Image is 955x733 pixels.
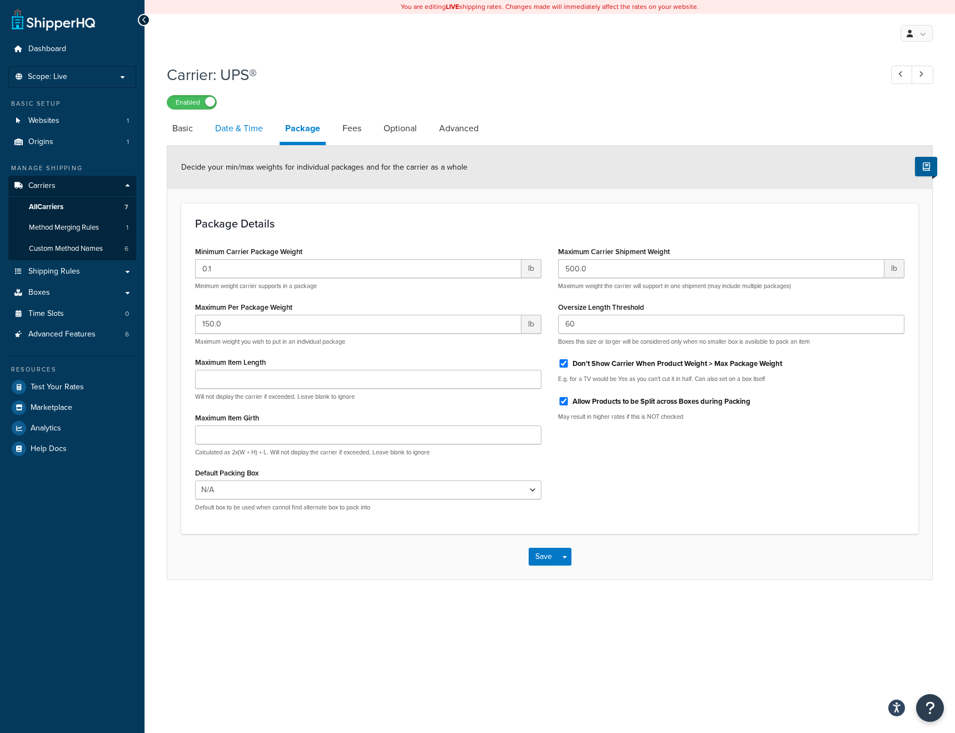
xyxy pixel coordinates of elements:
a: Previous Record [891,66,913,84]
label: Maximum Item Girth [195,414,259,422]
p: Minimum weight carrier supports in a package [195,282,541,290]
p: Default box to be used when cannot find alternate box to pack into [195,503,541,512]
label: Maximum Item Length [195,358,266,367]
span: Time Slots [28,309,64,319]
p: Maximum weight you wish to put in an individual package [195,338,541,346]
button: Show Help Docs [915,157,937,176]
span: 6 [125,330,129,339]
span: Shipping Rules [28,267,80,276]
p: E.g. for a TV would be Yes as you can't cut it in half. Can also set on a box itself [558,375,904,383]
a: Shipping Rules [8,261,136,282]
p: Calculated as 2x(W + H) + L. Will not display the carrier if exceeded. Leave blank to ignore [195,448,541,457]
span: 1 [127,116,129,126]
p: Maximum weight the carrier will support in one shipment (may include multiple packages) [558,282,904,290]
span: 1 [126,223,128,232]
span: Marketplace [31,403,72,413]
a: Boxes [8,283,136,303]
a: Origins1 [8,132,136,152]
a: Advanced [434,115,484,142]
label: Minimum Carrier Package Weight [195,247,302,256]
a: Method Merging Rules1 [8,217,136,238]
span: Origins [28,137,53,147]
a: Fees [337,115,367,142]
a: Package [280,115,326,145]
div: Manage Shipping [8,164,136,173]
button: Open Resource Center [916,694,944,722]
span: 6 [125,244,128,254]
a: Time Slots0 [8,304,136,324]
a: Websites1 [8,111,136,131]
li: Time Slots [8,304,136,324]
a: Dashboard [8,39,136,60]
label: Don't Show Carrier When Product Weight > Max Package Weight [573,359,782,369]
span: lb [521,259,541,278]
label: Oversize Length Threshold [558,303,644,311]
span: lb [521,315,541,334]
p: May result in higher rates if this is NOT checked [558,413,904,421]
label: Maximum Carrier Shipment Weight [558,247,670,256]
span: lb [884,259,904,278]
label: Default Packing Box [195,469,258,477]
span: Scope: Live [28,72,67,82]
span: Test Your Rates [31,383,84,392]
a: Next Record [912,66,933,84]
a: Test Your Rates [8,377,136,397]
span: Advanced Features [28,330,96,339]
li: Websites [8,111,136,131]
span: Boxes [28,288,50,298]
span: Decide your min/max weights for individual packages and for the carrier as a whole [181,161,467,173]
label: Maximum Per Package Weight [195,303,292,311]
span: 0 [125,309,129,319]
a: Optional [378,115,422,142]
p: Will not display the carrier if exceeded. Leave blank to ignore [195,393,541,401]
span: Method Merging Rules [29,223,99,232]
span: Websites [28,116,59,126]
a: Basic [167,115,198,142]
a: Advanced Features6 [8,324,136,345]
div: Resources [8,365,136,374]
li: Carriers [8,176,136,260]
a: Marketplace [8,398,136,418]
span: 1 [127,137,129,147]
span: Custom Method Names [29,244,103,254]
a: Custom Method Names6 [8,239,136,259]
li: Advanced Features [8,324,136,345]
span: Analytics [31,424,61,433]
b: LIVE [446,2,459,12]
span: Help Docs [31,444,67,454]
h3: Package Details [195,217,904,230]
li: Origins [8,132,136,152]
span: All Carriers [29,202,63,212]
li: Custom Method Names [8,239,136,259]
li: Method Merging Rules [8,217,136,238]
a: Carriers [8,176,136,196]
p: Boxes this size or larger will be considered only when no smaller box is available to pack an item [558,338,904,346]
span: Dashboard [28,44,66,54]
a: AllCarriers7 [8,197,136,217]
div: Basic Setup [8,99,136,108]
button: Save [529,548,559,566]
span: 7 [125,202,128,212]
a: Date & Time [210,115,268,142]
h1: Carrier: UPS® [167,64,871,86]
span: Carriers [28,181,56,191]
label: Enabled [167,96,216,109]
label: Allow Products to be Split across Boxes during Packing [573,397,750,407]
a: Help Docs [8,439,136,459]
a: Analytics [8,418,136,438]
